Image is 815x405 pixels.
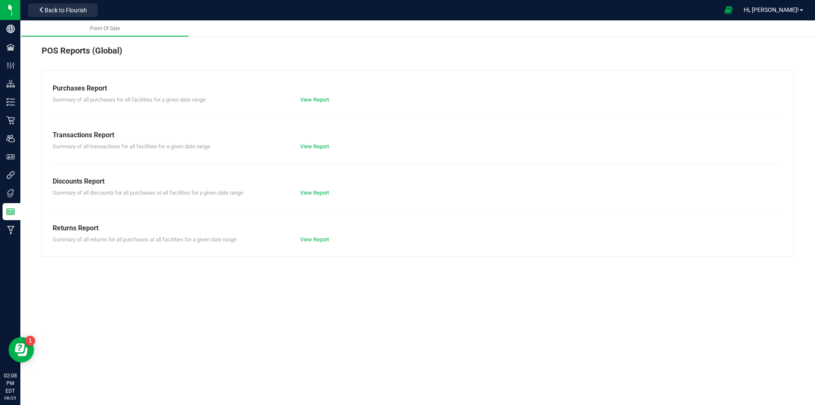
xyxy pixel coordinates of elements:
[28,3,98,17] button: Back to Flourish
[53,177,104,185] span: Discounts Report
[6,25,15,33] inline-svg: Company
[53,190,243,196] span: Summary of all discounts for all purchases at all facilities for a given date range
[6,134,15,143] inline-svg: Users
[25,336,35,346] iframe: Resource center unread badge
[42,45,122,56] span: POS Reports (Global)
[53,236,236,243] span: Summary of all returns for all purchases at all facilities for a given date range
[53,131,114,139] span: Transactions Report
[6,98,15,106] inline-svg: Inventory
[300,96,329,103] a: View Report
[300,236,329,243] a: View Report
[6,116,15,125] inline-svg: Retail
[6,43,15,51] inline-svg: Facilities
[53,143,210,150] span: Summary of all transactions for all facilities for a given date range
[4,372,17,395] p: 02:08 PM EDT
[6,189,15,198] inline-svg: Tags
[53,84,107,92] span: Purchases Report
[6,61,15,70] inline-svg: Configuration
[6,226,15,234] inline-svg: Manufacturing
[6,171,15,179] inline-svg: Integrations
[4,395,17,401] p: 08/25
[53,224,98,232] span: Returns Report
[90,25,120,31] span: Point Of Sale
[300,143,329,150] a: View Report
[6,79,15,88] inline-svg: Distribution
[6,153,15,161] inline-svg: User Roles
[53,96,205,103] span: Summary of all purchases for all facilities for a given date range
[45,7,87,14] span: Back to Flourish
[8,337,34,363] iframe: Resource center
[300,190,329,196] a: View Report
[6,207,15,216] inline-svg: Reports
[719,2,738,18] span: Open Ecommerce Menu
[744,6,799,13] span: Hi, [PERSON_NAME]!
